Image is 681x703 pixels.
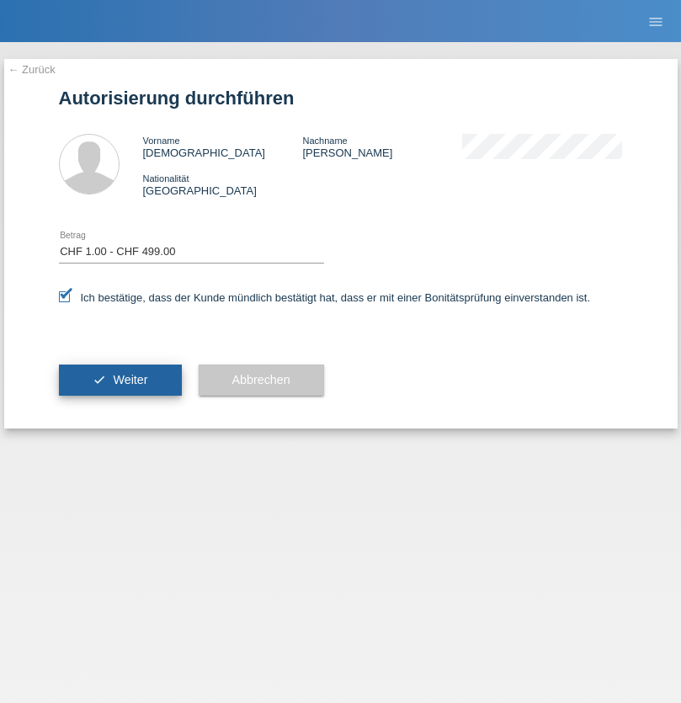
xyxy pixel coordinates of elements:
[639,16,673,26] a: menu
[59,291,591,304] label: Ich bestätige, dass der Kunde mündlich bestätigt hat, dass er mit einer Bonitätsprüfung einversta...
[302,134,462,159] div: [PERSON_NAME]
[59,365,182,397] button: check Weiter
[59,88,623,109] h1: Autorisierung durchführen
[143,173,189,184] span: Nationalität
[199,365,324,397] button: Abbrechen
[302,136,347,146] span: Nachname
[93,373,106,386] i: check
[143,136,180,146] span: Vorname
[143,172,303,197] div: [GEOGRAPHIC_DATA]
[8,63,56,76] a: ← Zurück
[143,134,303,159] div: [DEMOGRAPHIC_DATA]
[647,13,664,30] i: menu
[232,373,290,386] span: Abbrechen
[113,373,147,386] span: Weiter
